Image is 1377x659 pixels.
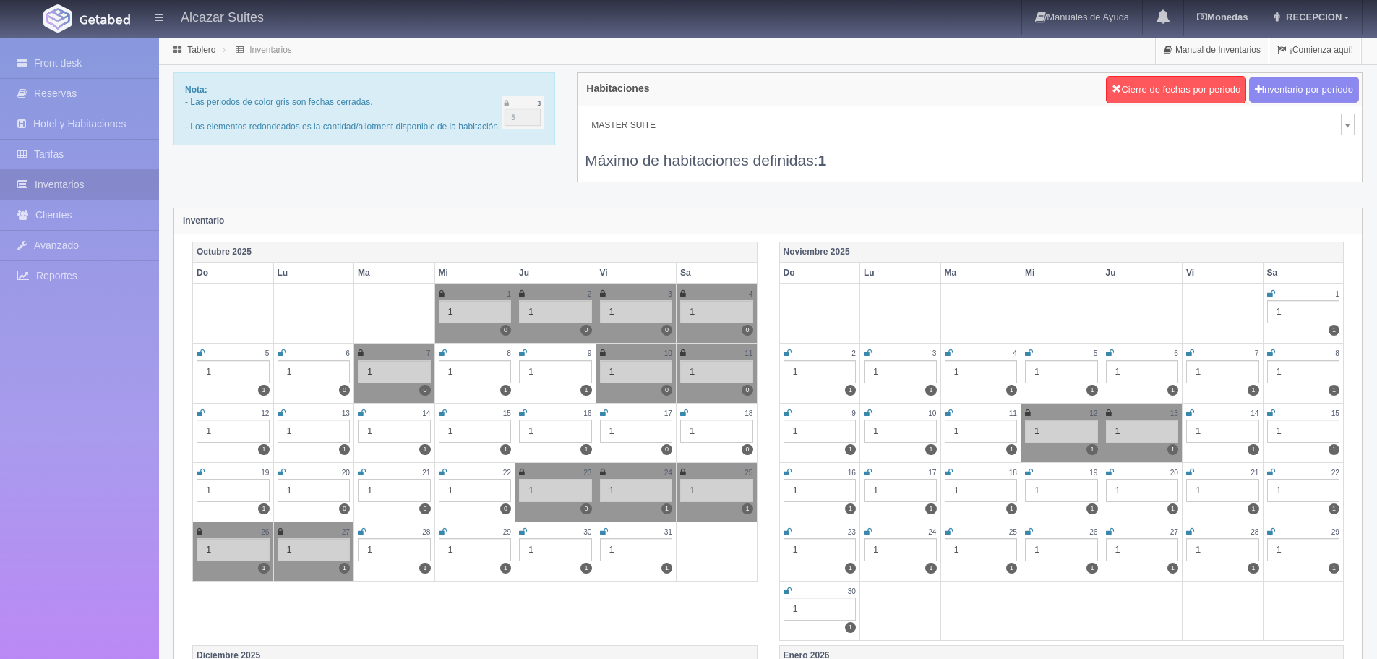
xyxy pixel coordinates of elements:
small: 11 [1009,409,1017,417]
div: 1 [1186,479,1259,502]
label: 1 [500,385,511,396]
label: 1 [1006,563,1017,574]
label: 1 [339,563,350,574]
small: 5 [1094,349,1098,357]
small: 23 [848,528,856,536]
small: 3 [932,349,937,357]
th: Octubre 2025 [193,242,758,263]
div: 1 [358,420,431,443]
div: 1 [1025,479,1098,502]
small: 12 [1089,409,1097,417]
div: 1 [680,300,753,323]
label: 1 [1329,503,1339,514]
th: Lu [860,263,941,284]
label: 0 [500,325,511,336]
small: 24 [664,469,672,477]
div: 1 [1025,360,1098,383]
label: 1 [925,503,936,514]
small: 21 [1251,469,1258,477]
small: 27 [1170,528,1178,536]
small: 13 [1170,409,1178,417]
span: RECEPCION [1282,12,1342,22]
small: 4 [1013,349,1017,357]
label: 0 [742,444,752,455]
small: 2 [588,290,592,298]
label: 1 [1248,385,1258,396]
th: Sa [677,263,758,284]
small: 30 [848,587,856,595]
label: 1 [258,444,269,455]
small: 8 [507,349,511,357]
div: 1 [278,479,351,502]
h4: Alcazar Suites [181,7,264,25]
small: 21 [422,469,430,477]
b: 1 [818,152,827,169]
label: 1 [258,563,269,574]
div: 1 [278,360,351,383]
label: 1 [258,503,269,514]
label: 1 [339,444,350,455]
small: 16 [583,409,591,417]
label: 1 [1167,503,1178,514]
div: 1 [1267,300,1340,323]
b: Nota: [185,85,207,95]
small: 19 [1089,469,1097,477]
small: 29 [1331,528,1339,536]
th: Ju [1102,263,1183,284]
label: 1 [925,385,936,396]
a: ¡Comienza aquí! [1269,36,1361,64]
div: 1 [439,300,512,323]
small: 27 [342,528,350,536]
small: 1 [507,290,511,298]
button: Cierre de fechas por periodo [1106,76,1246,103]
div: 1 [1186,360,1259,383]
label: 1 [1086,385,1097,396]
div: 1 [278,420,351,443]
label: 0 [661,444,672,455]
small: 14 [1251,409,1258,417]
div: 1 [600,538,673,561]
div: 1 [1106,538,1179,561]
div: 1 [197,479,270,502]
label: 1 [419,563,430,574]
div: 1 [197,538,270,561]
small: 29 [503,528,511,536]
small: 3 [668,290,672,298]
small: 18 [745,409,752,417]
div: 1 [1025,538,1098,561]
label: 0 [742,385,752,396]
small: 20 [1170,469,1178,477]
label: 1 [419,444,430,455]
th: Vi [596,263,677,284]
th: Do [779,263,860,284]
small: 15 [503,409,511,417]
small: 7 [1255,349,1259,357]
label: 1 [1248,444,1258,455]
label: 1 [1006,444,1017,455]
div: 1 [358,360,431,383]
div: 1 [680,360,753,383]
th: Mi [434,263,515,284]
label: 1 [580,563,591,574]
div: 1 [784,538,857,561]
label: 1 [1167,385,1178,396]
div: - Las periodos de color gris son fechas cerradas. - Los elementos redondeados es la cantidad/allo... [173,72,555,145]
div: 1 [864,360,937,383]
div: 1 [519,479,592,502]
div: 1 [600,300,673,323]
small: 20 [342,469,350,477]
small: 25 [745,469,752,477]
label: 1 [661,503,672,514]
small: 15 [1331,409,1339,417]
small: 26 [1089,528,1097,536]
label: 1 [845,444,856,455]
small: 18 [1009,469,1017,477]
label: 1 [1086,563,1097,574]
label: 1 [1006,503,1017,514]
label: 1 [845,563,856,574]
label: 0 [419,385,430,396]
div: 1 [864,538,937,561]
small: 2 [851,349,856,357]
div: 1 [945,360,1018,383]
th: Mi [1021,263,1102,284]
